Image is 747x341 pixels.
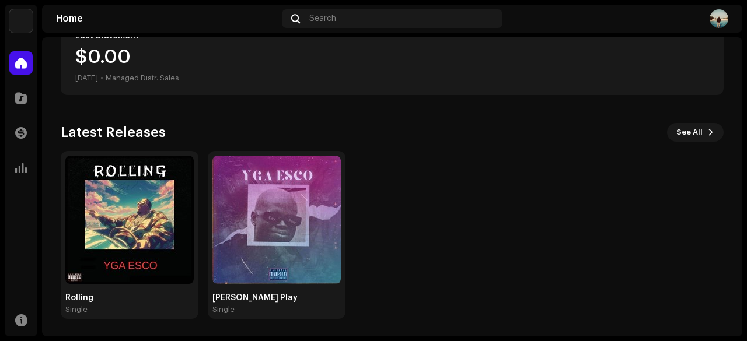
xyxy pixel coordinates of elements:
[75,71,98,85] div: [DATE]
[61,123,166,142] h3: Latest Releases
[667,123,724,142] button: See All
[65,293,194,303] div: Rolling
[65,156,194,284] img: aaed8ffd-70bf-48e1-95a4-45071ceebb40
[65,305,88,314] div: Single
[100,71,103,85] div: •
[212,156,341,284] img: 173000bd-bd65-4269-b355-b03285d8badf
[9,9,33,33] img: 1c16f3de-5afb-4452-805d-3f3454e20b1b
[212,305,235,314] div: Single
[309,14,336,23] span: Search
[212,293,341,303] div: [PERSON_NAME] Play
[61,22,724,95] re-o-card-value: Last Statement
[56,14,277,23] div: Home
[710,9,728,28] img: 47f5c367-f01a-4e50-9da4-43b26d4c0fd4
[676,121,703,144] span: See All
[106,71,179,85] div: Managed Distr. Sales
